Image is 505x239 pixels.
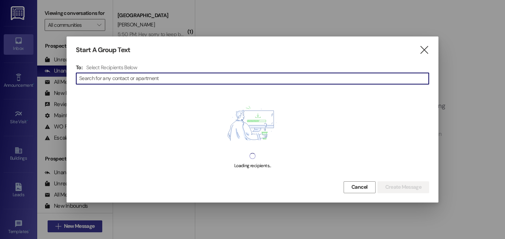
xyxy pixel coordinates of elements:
span: Create Message [385,183,421,191]
h4: Select Recipients Below [86,64,137,71]
h3: To: [76,64,83,71]
h3: Start A Group Text [76,46,130,54]
input: Search for any contact or apartment [79,73,429,84]
span: Cancel [351,183,368,191]
div: Loading recipients... [234,162,271,170]
button: Cancel [344,181,376,193]
button: Create Message [377,181,429,193]
i:  [419,46,429,54]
